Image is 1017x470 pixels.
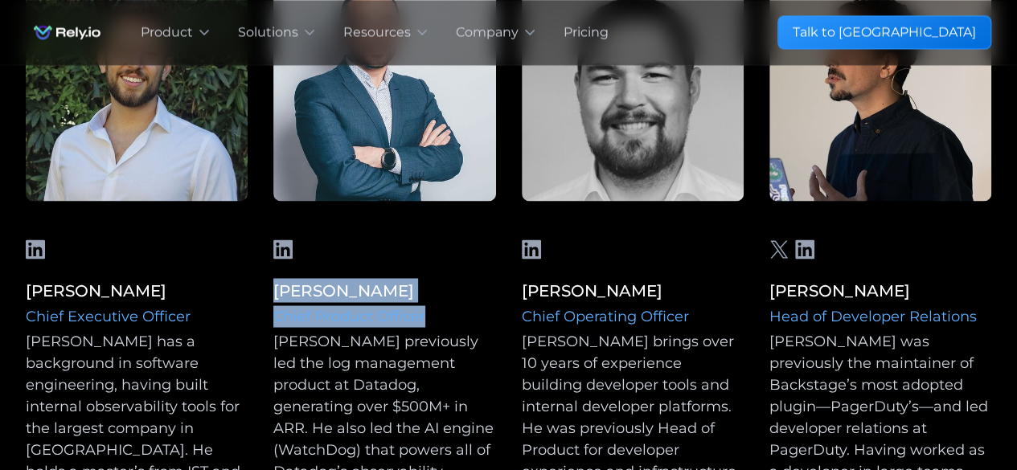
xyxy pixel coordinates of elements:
[911,364,994,448] iframe: Chatbot
[456,22,519,42] div: Company
[564,22,609,42] a: Pricing
[522,278,744,302] div: [PERSON_NAME]
[522,305,744,327] div: Chief Operating Officer
[273,305,495,327] div: Chief Product Officer
[793,22,976,42] div: Talk to [GEOGRAPHIC_DATA]
[26,16,109,48] img: Rely.io logo
[141,22,193,42] div: Product
[343,22,411,42] div: Resources
[769,278,991,302] div: [PERSON_NAME]
[273,280,414,300] a: [PERSON_NAME]
[777,15,991,49] a: Talk to [GEOGRAPHIC_DATA]
[769,305,991,327] div: Head of Developer Relations
[26,278,248,302] div: [PERSON_NAME]
[26,305,248,327] div: Chief Executive Officer
[238,22,298,42] div: Solutions
[26,16,109,48] a: home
